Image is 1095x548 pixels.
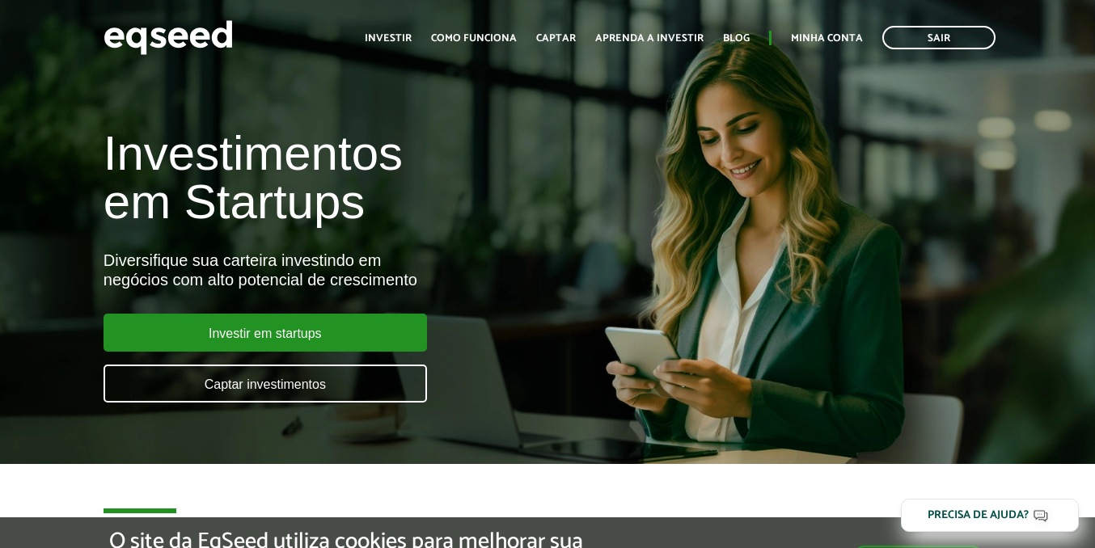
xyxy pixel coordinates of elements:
[104,129,627,226] h1: Investimentos em Startups
[431,33,517,44] a: Como funciona
[882,26,996,49] a: Sair
[104,365,427,403] a: Captar investimentos
[104,314,427,352] a: Investir em startups
[104,251,627,289] div: Diversifique sua carteira investindo em negócios com alto potencial de crescimento
[595,33,704,44] a: Aprenda a investir
[536,33,576,44] a: Captar
[791,33,863,44] a: Minha conta
[104,16,233,59] img: EqSeed
[365,33,412,44] a: Investir
[723,33,750,44] a: Blog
